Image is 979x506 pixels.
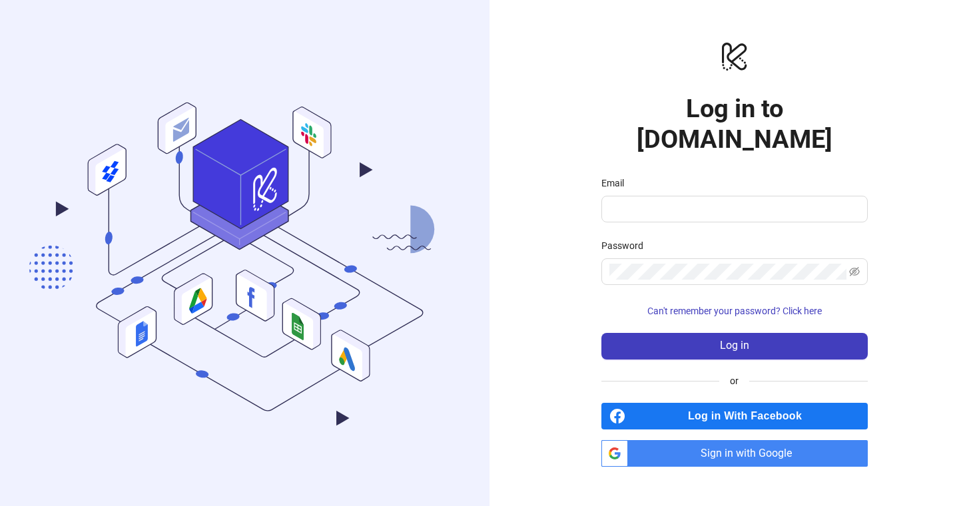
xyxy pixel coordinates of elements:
label: Email [601,176,633,190]
a: Can't remember your password? Click here [601,306,868,316]
input: Email [609,201,857,217]
span: or [719,374,749,388]
button: Log in [601,333,868,360]
a: Log in With Facebook [601,403,868,429]
a: Sign in with Google [601,440,868,467]
span: Log in With Facebook [631,403,868,429]
span: Sign in with Google [633,440,868,467]
span: Can't remember your password? Click here [647,306,822,316]
span: eye-invisible [849,266,860,277]
span: Log in [720,340,749,352]
button: Can't remember your password? Click here [601,301,868,322]
label: Password [601,238,652,253]
h1: Log in to [DOMAIN_NAME] [601,93,868,154]
input: Password [609,264,846,280]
